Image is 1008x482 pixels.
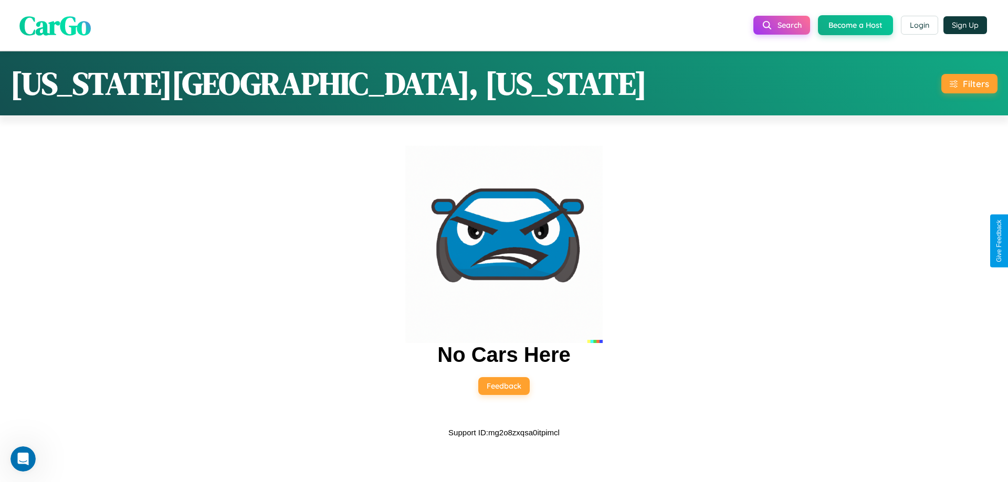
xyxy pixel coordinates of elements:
[995,220,1003,262] div: Give Feedback
[478,377,530,395] button: Feedback
[818,15,893,35] button: Become a Host
[943,16,987,34] button: Sign Up
[963,78,989,89] div: Filters
[941,74,997,93] button: Filters
[19,7,91,43] span: CarGo
[437,343,570,367] h2: No Cars Here
[778,20,802,30] span: Search
[901,16,938,35] button: Login
[448,425,560,440] p: Support ID: mg2o8zxqsa0itpimcl
[405,146,603,343] img: car
[753,16,810,35] button: Search
[10,446,36,472] iframe: Intercom live chat
[10,62,647,105] h1: [US_STATE][GEOGRAPHIC_DATA], [US_STATE]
